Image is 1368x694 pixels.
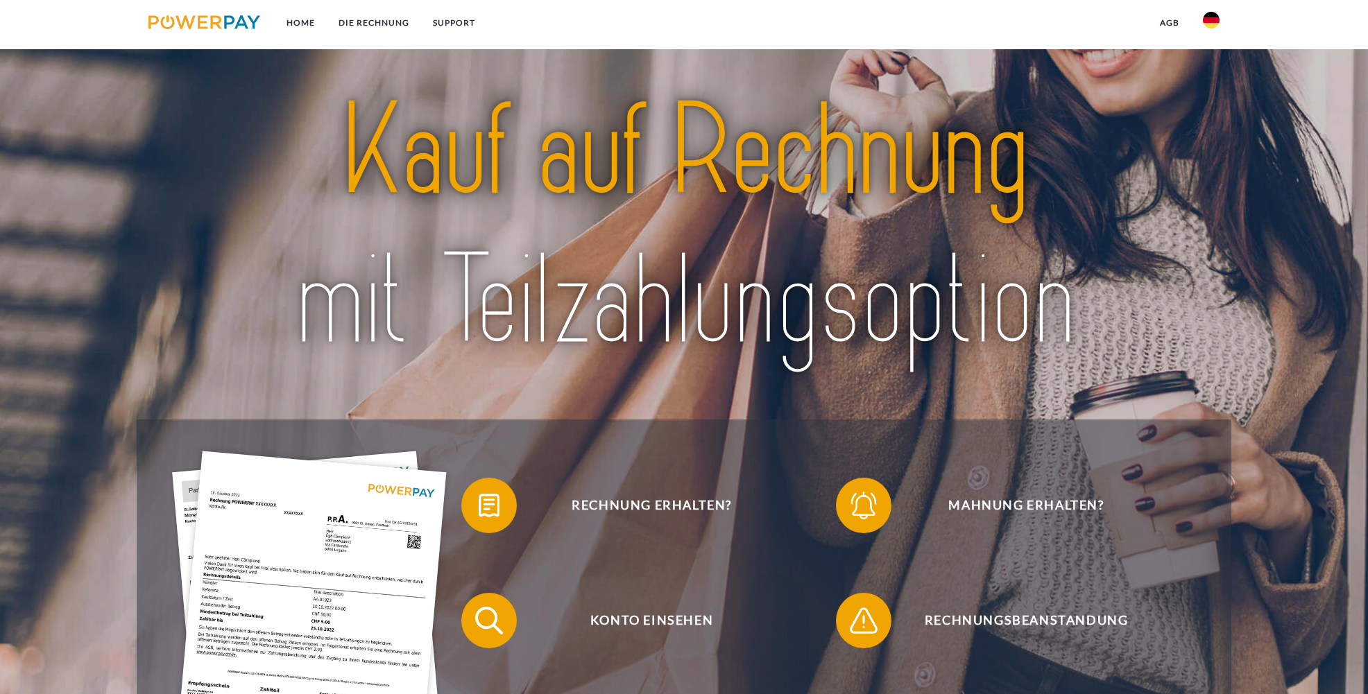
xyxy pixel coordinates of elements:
a: agb [1148,10,1191,35]
img: qb_bill.svg [472,488,506,523]
a: SUPPORT [421,10,487,35]
span: Rechnung erhalten? [481,478,821,533]
button: Konto einsehen [461,593,822,648]
span: Mahnung erhalten? [856,478,1196,533]
img: qb_search.svg [472,603,506,638]
img: title-powerpay_de.svg [201,69,1166,383]
a: DIE RECHNUNG [327,10,421,35]
img: qb_warning.svg [846,603,881,638]
button: Rechnungsbeanstandung [836,593,1197,648]
img: qb_bell.svg [846,488,881,523]
button: Mahnung erhalten? [836,478,1197,533]
a: Home [275,10,327,35]
span: Konto einsehen [481,593,821,648]
button: Rechnung erhalten? [461,478,822,533]
img: de [1203,12,1220,28]
span: Rechnungsbeanstandung [856,593,1196,648]
img: logo-powerpay.svg [148,15,260,29]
